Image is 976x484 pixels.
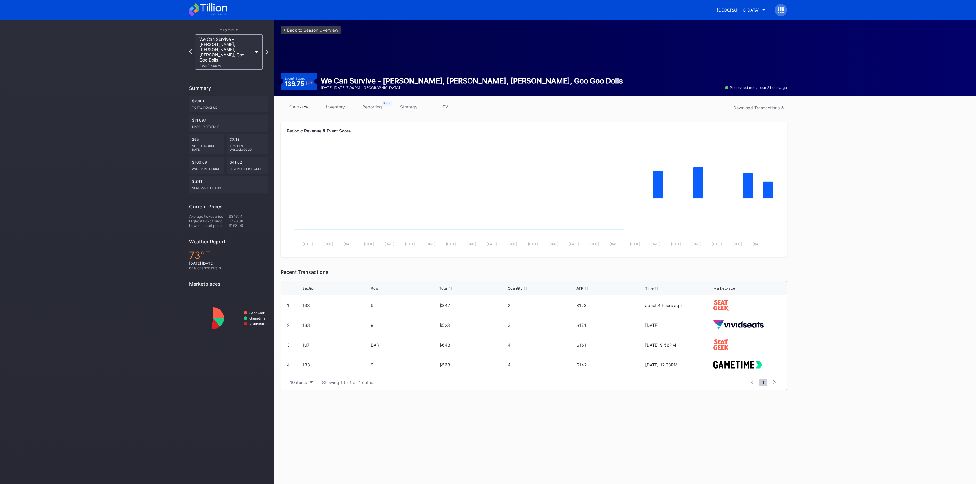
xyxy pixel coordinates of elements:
a: strategy [390,102,427,111]
text: [DATE] [671,242,681,246]
div: This Event [189,28,268,32]
div: 9 [371,323,438,328]
span: 1 [759,379,767,386]
div: 66 % chance of rain [189,266,268,270]
a: <-Back to Season Overview [281,26,341,34]
text: [DATE] [712,242,722,246]
div: Total Revenue [192,103,265,109]
div: 136.75 [285,81,313,87]
text: Gametime [249,316,265,320]
div: 133 [302,303,369,308]
div: $161 [576,342,644,348]
div: Total [439,286,448,291]
div: 1 [287,303,289,308]
div: Showing 1 to 4 of 4 entries [322,380,375,385]
text: VividSeats [249,322,266,326]
div: [DATE] 12:23PM [645,362,712,367]
span: ℉ [200,249,210,261]
div: $316.14 [229,214,268,219]
text: [DATE] [651,242,661,246]
text: [DATE] [446,242,456,246]
img: seatGeek.svg [713,339,728,350]
div: $142 [576,362,644,367]
text: [DATE] [385,242,395,246]
div: $11,697 [189,115,268,132]
div: 3 [508,323,575,328]
text: [DATE] [732,242,742,246]
div: Event Score [285,76,305,81]
div: 3 [287,342,290,348]
text: [DATE] [691,242,701,246]
svg: Chart title [189,291,268,345]
div: 3 % [308,81,313,85]
div: seat price changes [192,184,265,190]
div: 9 [371,362,438,367]
div: [DATE] 7:00PM [199,64,252,68]
div: Current Prices [189,203,268,210]
div: Recent Transactions [281,269,787,275]
div: 2 [287,323,289,328]
div: Weather Report [189,238,268,245]
div: 37/13 [227,134,269,154]
div: $2,081 [189,96,268,112]
img: gametime.svg [713,361,762,369]
div: We Can Survive - [PERSON_NAME], [PERSON_NAME], [PERSON_NAME], Goo Goo Dolls [321,76,623,85]
div: Unsold Revenue [192,122,265,129]
div: [DATE] [645,323,712,328]
button: 10 items [287,378,316,387]
div: 4 [508,362,575,367]
div: [DATE] [DATE] [189,261,268,266]
text: [DATE] [507,242,517,246]
div: 107 [302,342,369,348]
div: 4 [287,362,290,367]
div: Lowest ticket price [189,223,229,228]
text: [DATE] [303,242,313,246]
text: [DATE] [466,242,476,246]
div: [GEOGRAPHIC_DATA] [717,7,759,12]
div: Periodic Revenue & Event Score [287,128,781,133]
div: Row [371,286,379,291]
div: 26% [189,134,224,154]
div: Avg ticket price [192,164,221,171]
text: [DATE] [610,242,620,246]
text: [DATE] [344,242,354,246]
div: Time [645,286,654,291]
text: [DATE] [548,242,558,246]
text: [DATE] [630,242,640,246]
div: Revenue per ticket [230,164,266,171]
div: $568 [439,362,506,367]
div: $41.62 [227,157,269,174]
div: Marketplaces [189,281,268,287]
div: Average ticket price [189,214,229,219]
div: Summary [189,85,268,91]
text: [DATE] [569,242,579,246]
div: [DATE] [DATE] 7:00PM | [GEOGRAPHIC_DATA] [321,85,623,90]
text: [DATE] [589,242,599,246]
div: Prices updated about 2 hours ago [725,85,787,90]
div: [DATE] 9:56PM [645,342,712,348]
svg: Chart title [287,205,781,251]
text: [DATE] [425,242,436,246]
div: 9 [371,303,438,308]
text: [DATE] [405,242,415,246]
div: $523 [439,323,506,328]
a: inventory [317,102,354,111]
text: SeatGeek [249,311,265,315]
div: $174 [576,323,644,328]
div: We Can Survive - [PERSON_NAME], [PERSON_NAME], [PERSON_NAME], Goo Goo Dolls [199,37,252,68]
div: $643 [439,342,506,348]
div: 133 [302,362,369,367]
div: 10 items [290,380,307,385]
div: Marketplace [713,286,735,291]
div: about 4 hours ago [645,303,712,308]
div: Highest ticket price [189,219,229,223]
div: 3,841 [189,176,268,193]
button: Download Transactions [730,104,787,112]
button: [GEOGRAPHIC_DATA] [712,4,770,16]
div: Sell Through Rate [192,142,221,151]
div: 73 [189,249,268,261]
text: [DATE] [753,242,763,246]
text: [DATE] [487,242,497,246]
a: reporting [354,102,390,111]
div: 133 [302,323,369,328]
